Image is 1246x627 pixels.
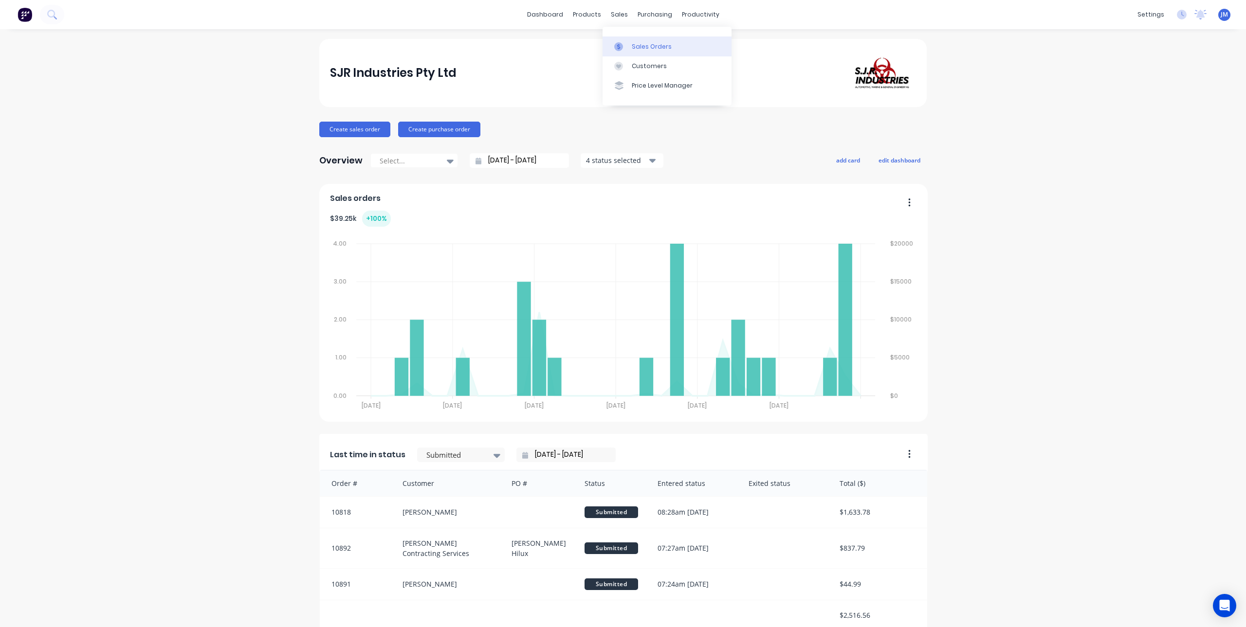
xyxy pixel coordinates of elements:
div: [PERSON_NAME] [393,497,502,528]
span: Submitted [585,542,638,554]
div: Price Level Manager [632,81,693,90]
div: 07:27am [DATE] [648,528,739,568]
div: 10891 [320,569,393,600]
tspan: $15000 [891,277,912,286]
tspan: [DATE] [688,401,707,410]
div: 07:24am [DATE] [648,569,739,600]
div: Exited status [739,470,830,496]
span: Sales orders [330,193,381,204]
div: purchasing [633,7,677,22]
input: Filter by date [528,448,612,462]
tspan: 2.00 [334,315,347,323]
div: Entered status [648,470,739,496]
div: 08:28am [DATE] [648,497,739,528]
tspan: 1.00 [335,354,347,362]
button: 4 status selected [581,153,663,168]
tspan: [DATE] [606,401,625,410]
tspan: [DATE] [361,401,380,410]
div: 10818 [320,497,393,528]
div: [PERSON_NAME] Contracting Services [393,528,502,568]
div: Total ($) [830,470,927,496]
a: dashboard [522,7,568,22]
button: edit dashboard [872,154,927,166]
span: Last time in status [330,449,405,461]
div: Sales Orders [632,42,672,51]
div: + 100 % [362,211,391,227]
tspan: 3.00 [334,277,347,286]
button: add card [830,154,866,166]
a: Customers [603,56,732,76]
tspan: $20000 [891,239,914,248]
img: Factory [18,7,32,22]
tspan: [DATE] [770,401,789,410]
img: SJR Industries Pty Ltd [848,53,916,93]
div: products [568,7,606,22]
tspan: 0.00 [333,392,347,400]
tspan: $10000 [891,315,912,323]
div: 4 status selected [586,155,647,165]
tspan: $5000 [891,354,910,362]
div: [PERSON_NAME] [393,569,502,600]
div: Overview [319,151,363,170]
div: Customer [393,470,502,496]
div: Open Intercom Messenger [1213,594,1236,617]
a: Sales Orders [603,36,732,56]
div: PO # [502,470,575,496]
div: Order # [320,470,393,496]
div: settings [1133,7,1169,22]
span: Submitted [585,506,638,518]
tspan: [DATE] [443,401,462,410]
div: $837.79 [830,528,927,568]
div: $1,633.78 [830,497,927,528]
div: [PERSON_NAME] Hilux [502,528,575,568]
tspan: 4.00 [333,239,347,248]
tspan: [DATE] [525,401,544,410]
div: 10892 [320,528,393,568]
button: Create sales order [319,122,390,137]
span: JM [1221,10,1228,19]
div: sales [606,7,633,22]
div: productivity [677,7,724,22]
div: SJR Industries Pty Ltd [330,63,457,83]
div: Status [575,470,648,496]
button: Create purchase order [398,122,480,137]
div: $44.99 [830,569,927,600]
span: Submitted [585,578,638,590]
a: Price Level Manager [603,76,732,95]
div: $ 39.25k [330,211,391,227]
div: Customers [632,62,667,71]
tspan: $0 [891,392,898,400]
